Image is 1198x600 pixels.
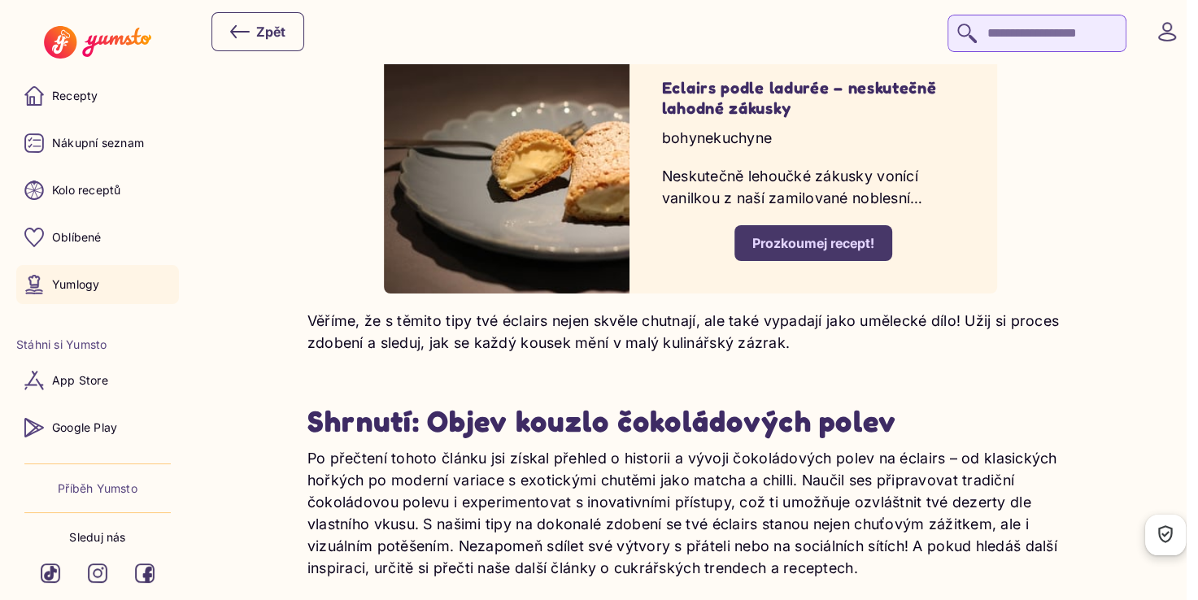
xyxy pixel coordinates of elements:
div: Prozkoumej recept! [752,234,874,252]
button: Prozkoumej recept! [734,225,892,261]
p: App Store [52,372,108,389]
a: Recepty [16,76,179,115]
p: Neskutečně lehoučké zákusky vonící vanilkou z naší zamilované noblesní cukrárny ladurée. Na první... [662,165,965,209]
p: Po přečtení tohoto článku jsi získal přehled o historii a vývoji čokoládových polev na éclairs – ... [307,447,1074,579]
p: Yumlogy [52,276,99,293]
p: bohynekuchyne [662,127,965,149]
a: Příběh Yumsto [58,480,137,497]
p: Recepty [52,88,98,104]
a: Yumlogy [16,265,179,304]
a: Kolo receptů [16,171,179,210]
p: Nákupní seznam [52,135,144,151]
a: Oblíbené [16,218,179,257]
img: Yumsto logo [44,26,150,59]
img: undefined [384,46,629,293]
a: Google Play [16,408,179,447]
button: Zpět [211,12,304,51]
li: Stáhni si Yumsto [16,337,179,353]
p: Google Play [52,420,117,436]
a: App Store [16,361,179,400]
p: Eclairs podle ladurée – neskutečně lahodné zákusky [662,78,965,119]
h2: Shrnutí: Objev kouzlo čokoládových polev [307,402,1074,439]
div: Zpět [230,22,285,41]
a: Nákupní seznam [16,124,179,163]
p: Věříme, že s těmito tipy tvé éclairs nejen skvěle chutnají, ale také vypadají jako umělecké dílo!... [307,310,1074,354]
p: Sleduj nás [69,529,125,546]
p: Kolo receptů [52,182,121,198]
p: Oblíbené [52,229,102,246]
